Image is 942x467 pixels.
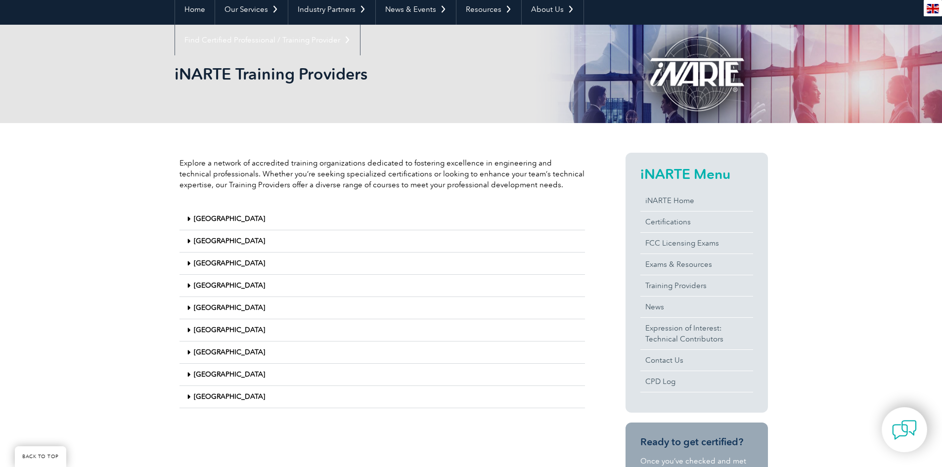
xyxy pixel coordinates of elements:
[179,158,585,190] p: Explore a network of accredited training organizations dedicated to fostering excellence in engin...
[194,259,265,267] a: [GEOGRAPHIC_DATA]
[640,254,753,275] a: Exams & Resources
[179,341,585,364] div: [GEOGRAPHIC_DATA]
[640,297,753,317] a: News
[179,297,585,319] div: [GEOGRAPHIC_DATA]
[15,446,66,467] a: BACK TO TOP
[194,281,265,290] a: [GEOGRAPHIC_DATA]
[179,208,585,230] div: [GEOGRAPHIC_DATA]
[179,230,585,253] div: [GEOGRAPHIC_DATA]
[194,370,265,379] a: [GEOGRAPHIC_DATA]
[175,64,554,84] h1: iNARTE Training Providers
[927,4,939,13] img: en
[194,348,265,356] a: [GEOGRAPHIC_DATA]
[640,436,753,448] h3: Ready to get certified?
[194,392,265,401] a: [GEOGRAPHIC_DATA]
[179,319,585,341] div: [GEOGRAPHIC_DATA]
[640,275,753,296] a: Training Providers
[194,214,265,223] a: [GEOGRAPHIC_DATA]
[179,275,585,297] div: [GEOGRAPHIC_DATA]
[640,212,753,232] a: Certifications
[179,253,585,275] div: [GEOGRAPHIC_DATA]
[640,190,753,211] a: iNARTE Home
[194,237,265,245] a: [GEOGRAPHIC_DATA]
[640,371,753,392] a: CPD Log
[640,318,753,349] a: Expression of Interest:Technical Contributors
[194,326,265,334] a: [GEOGRAPHIC_DATA]
[175,25,360,55] a: Find Certified Professional / Training Provider
[640,166,753,182] h2: iNARTE Menu
[179,364,585,386] div: [GEOGRAPHIC_DATA]
[194,303,265,312] a: [GEOGRAPHIC_DATA]
[179,386,585,408] div: [GEOGRAPHIC_DATA]
[640,350,753,371] a: Contact Us
[640,233,753,254] a: FCC Licensing Exams
[892,418,917,442] img: contact-chat.png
